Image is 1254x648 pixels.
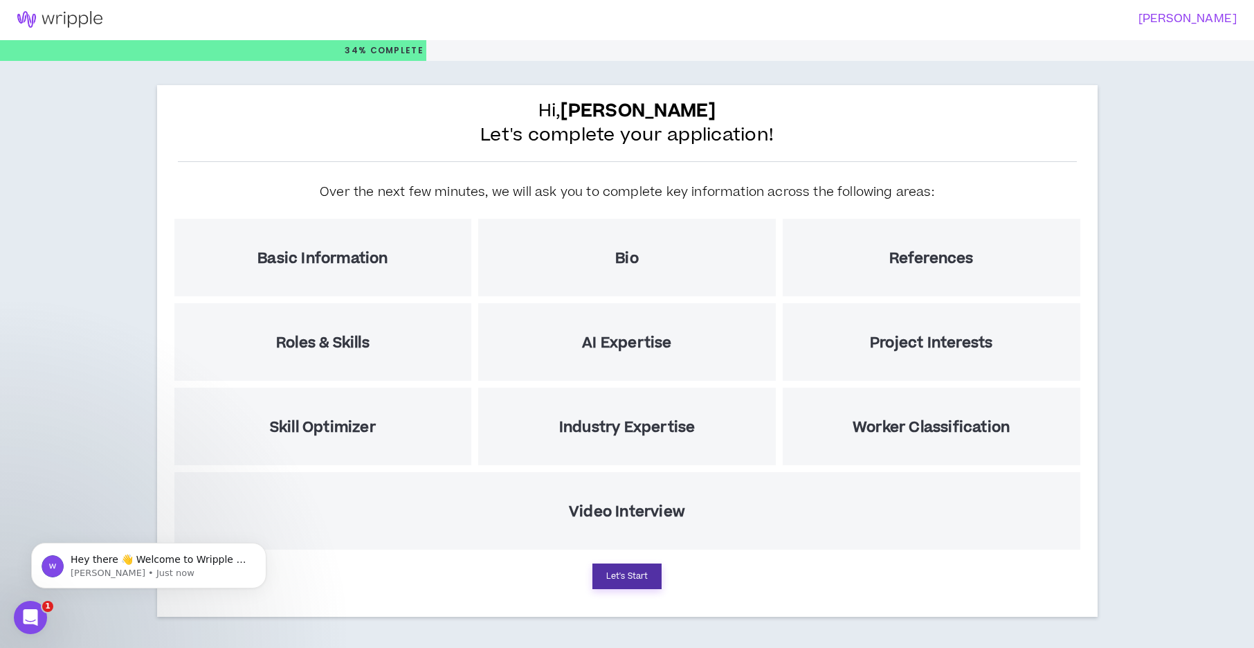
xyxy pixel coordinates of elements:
[889,250,974,267] h5: References
[345,40,424,61] p: 34%
[10,514,287,611] iframe: Intercom notifications message
[559,419,696,436] h5: Industry Expertise
[569,503,685,521] h5: Video Interview
[870,334,992,352] h5: Project Interests
[592,564,662,589] button: Let's Start
[257,250,388,267] h5: Basic Information
[619,12,1237,26] h3: [PERSON_NAME]
[582,334,671,352] h5: AI Expertise
[367,44,424,57] span: Complete
[561,98,716,124] b: [PERSON_NAME]
[42,601,53,612] span: 1
[320,183,934,201] h5: Over the next few minutes, we will ask you to complete key information across the following areas:
[14,601,47,634] iframe: Intercom live chat
[538,99,716,123] span: Hi,
[853,419,1010,436] h5: Worker Classification
[615,250,639,267] h5: Bio
[480,123,774,147] span: Let's complete your application!
[276,334,370,352] h5: Roles & Skills
[270,419,376,436] h5: Skill Optimizer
